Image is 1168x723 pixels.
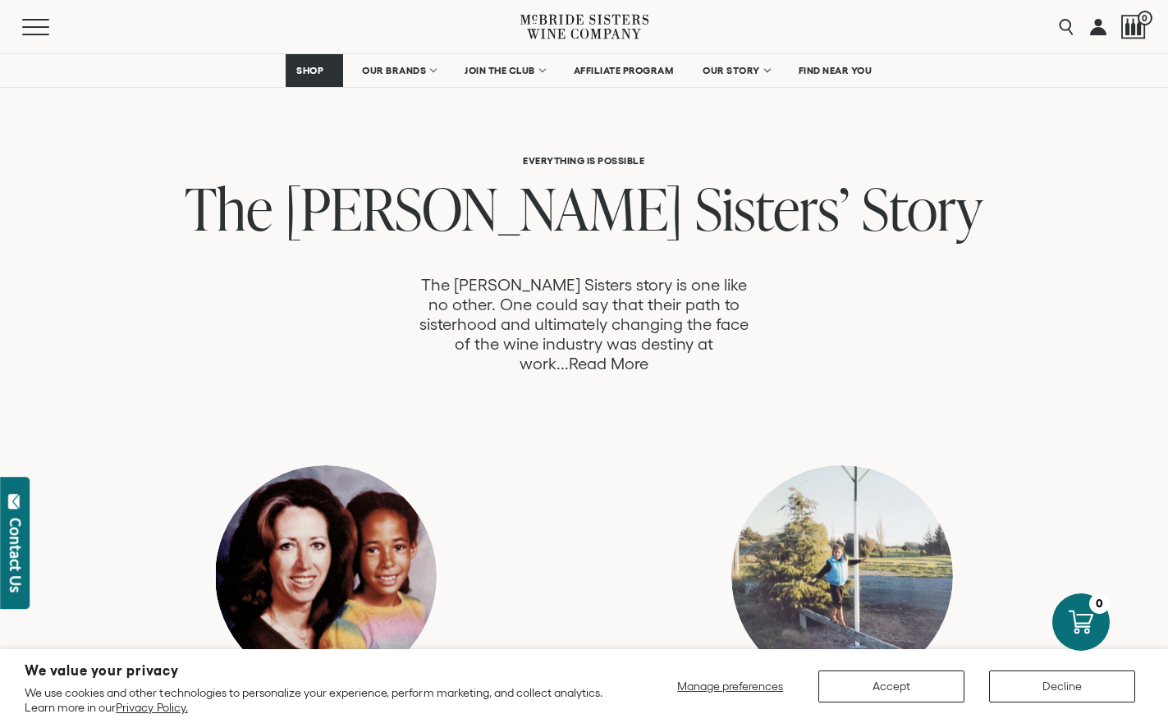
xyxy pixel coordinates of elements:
[788,54,883,87] a: FIND NEAR YOU
[7,518,24,593] div: Contact Us
[362,65,426,76] span: OUR BRANDS
[285,168,683,248] span: [PERSON_NAME]
[25,685,611,715] p: We use cookies and other technologies to personalize your experience, perform marketing, and coll...
[677,680,783,693] span: Manage preferences
[185,168,273,248] span: The
[1138,11,1152,25] span: 0
[989,670,1135,702] button: Decline
[703,65,760,76] span: OUR STORY
[569,355,648,373] a: Read More
[25,664,611,678] h2: We value your privacy
[413,275,754,373] p: The [PERSON_NAME] Sisters story is one like no other. One could say that their path to sisterhood...
[667,670,794,702] button: Manage preferences
[1089,593,1110,614] div: 0
[22,19,81,35] button: Mobile Menu Trigger
[574,65,674,76] span: AFFILIATE PROGRAM
[692,54,780,87] a: OUR STORY
[862,168,982,248] span: Story
[286,54,343,87] a: SHOP
[465,65,535,76] span: JOIN THE CLUB
[818,670,964,702] button: Accept
[108,155,1060,166] h6: Everything is Possible
[695,168,850,248] span: Sisters’
[116,701,187,714] a: Privacy Policy.
[296,65,324,76] span: SHOP
[454,54,555,87] a: JOIN THE CLUB
[799,65,873,76] span: FIND NEAR YOU
[351,54,446,87] a: OUR BRANDS
[563,54,685,87] a: AFFILIATE PROGRAM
